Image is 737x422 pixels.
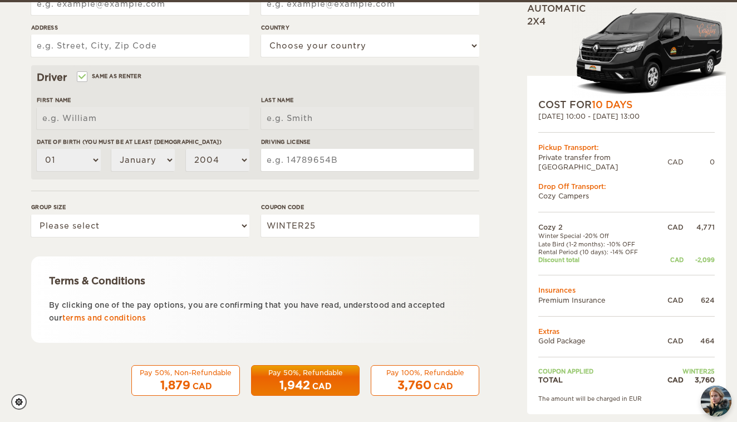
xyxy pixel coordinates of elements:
td: Coupon applied [538,367,658,375]
input: e.g. Street, City, Zip Code [31,35,249,57]
label: Coupon code [261,203,479,211]
label: Group size [31,203,249,211]
button: chat-button [701,386,731,416]
button: Pay 50%, Non-Refundable 1,879 CAD [131,365,240,396]
div: 624 [684,295,715,305]
div: Driver [37,71,474,84]
input: e.g. William [37,107,249,129]
label: Driving License [261,138,474,146]
div: CAD [667,157,684,167]
div: Automatic 2x4 [527,3,726,98]
label: Address [31,23,249,32]
td: WINTER25 [658,367,715,375]
td: Late Bird (1-2 months): -10% OFF [538,240,658,248]
td: Cozy 2 [538,222,658,232]
div: Pay 50%, Refundable [258,368,352,377]
div: CAD [658,375,684,385]
input: e.g. 14789654B [261,149,474,171]
label: First Name [37,96,249,104]
img: Langur-m-c-logo-2.png [572,6,726,98]
button: Pay 100%, Refundable 3,760 CAD [371,365,479,396]
label: Same as renter [78,71,141,81]
span: 3,760 [397,379,431,392]
div: 0 [684,157,715,167]
span: 1,942 [279,379,310,392]
div: Pay 50%, Non-Refundable [139,368,233,377]
label: Last Name [261,96,474,104]
a: Cookie settings [11,394,34,410]
div: -2,099 [684,256,715,264]
input: e.g. Smith [261,107,474,129]
div: COST FOR [538,98,715,111]
div: The amount will be charged in EUR [538,395,715,402]
div: 4,771 [684,222,715,232]
td: Winter Special -20% Off [538,232,658,240]
div: Drop Off Transport: [538,182,715,191]
img: Freyja at Cozy Campers [701,386,731,416]
div: Pay 100%, Refundable [378,368,472,377]
div: CAD [434,381,453,392]
a: terms and conditions [62,314,146,322]
div: 3,760 [684,375,715,385]
td: TOTAL [538,375,658,385]
div: Terms & Conditions [49,274,461,288]
td: Gold Package [538,336,658,346]
td: Rental Period (10 days): -14% OFF [538,248,658,256]
td: Discount total [538,256,658,264]
div: CAD [312,381,331,392]
td: Private transfer from [GEOGRAPHIC_DATA] [538,153,667,172]
div: CAD [658,295,684,305]
div: CAD [193,381,212,392]
div: [DATE] 10:00 - [DATE] 13:00 [538,111,715,121]
div: CAD [658,336,684,346]
div: Pickup Transport: [538,143,715,152]
div: 464 [684,336,715,346]
td: Insurances [538,285,715,295]
input: Same as renter [78,74,85,81]
button: Pay 50%, Refundable 1,942 CAD [251,365,360,396]
p: By clicking one of the pay options, you are confirming that you have read, understood and accepte... [49,299,461,325]
div: CAD [658,222,684,232]
span: 1,879 [160,379,190,392]
div: CAD [658,256,684,264]
span: 10 Days [592,99,632,110]
label: Country [261,23,479,32]
td: Extras [538,327,715,336]
td: Cozy Campers [538,191,715,201]
td: Premium Insurance [538,295,658,305]
label: Date of birth (You must be at least [DEMOGRAPHIC_DATA]) [37,138,249,146]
